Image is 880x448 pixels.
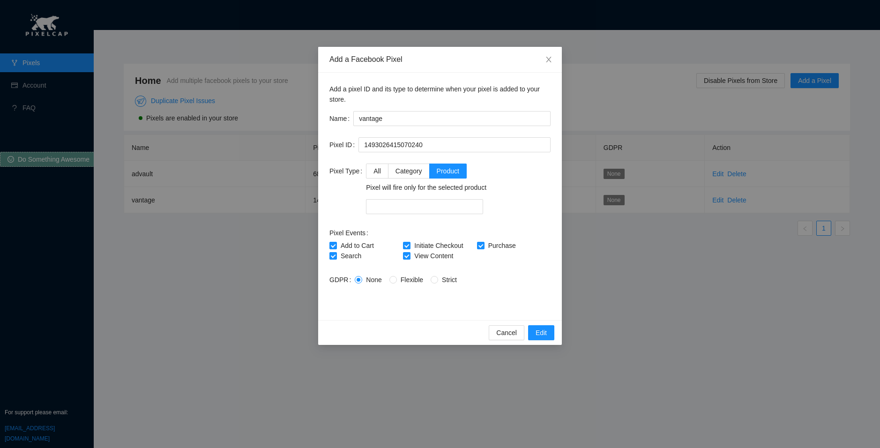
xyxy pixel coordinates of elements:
label: Pixel Type [329,164,366,179]
span: Edit [536,328,547,338]
p: Add a pixel ID and its type to determine when your pixel is added to your store. [329,84,551,105]
span: Cancel [496,328,517,338]
span: Flexible [397,276,427,284]
span: close [545,56,552,63]
label: Pixel Events [329,225,372,240]
div: Add a Facebook Pixel [329,54,551,65]
span: Search [337,252,365,260]
span: Product [437,167,459,175]
span: All [373,167,381,175]
span: None [362,276,385,284]
label: GDPR [329,272,355,287]
span: Add to Cart [337,242,378,249]
span: Category [395,167,422,175]
label: Pixel ID [329,137,358,152]
input: Name the pixel whatever you want [353,111,551,126]
input: Enter pixel ID [358,137,551,152]
span: Initiate Checkout [410,242,467,249]
button: Cancel [489,325,524,340]
span: View Content [410,252,457,260]
label: Name [329,111,353,126]
p: Pixel will fire only for the selected product [366,182,486,193]
button: Edit [528,325,554,340]
span: Purchase [485,242,520,249]
span: Strict [438,276,461,284]
button: Close [536,47,562,73]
